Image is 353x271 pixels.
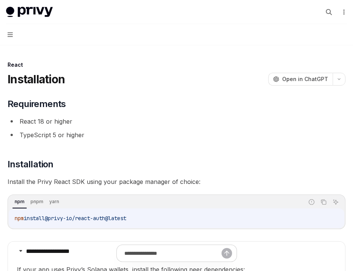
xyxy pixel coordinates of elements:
div: React [8,61,345,69]
h1: Installation [8,72,65,86]
li: React 18 or higher [8,116,345,127]
span: Install the Privy React SDK using your package manager of choice: [8,176,345,187]
span: Installation [8,158,53,170]
li: TypeScript 5 or higher [8,130,345,140]
div: yarn [47,197,61,206]
button: Send message [222,248,232,259]
img: light logo [6,7,53,17]
span: Requirements [8,98,66,110]
span: Open in ChatGPT [282,75,328,83]
div: npm [12,197,27,206]
button: Ask AI [331,197,341,207]
div: pnpm [28,197,46,206]
button: Copy the contents from the code block [319,197,329,207]
button: More actions [339,7,347,17]
span: npm [15,215,24,222]
span: install [24,215,45,222]
button: Report incorrect code [307,197,316,207]
span: @privy-io/react-auth@latest [45,215,126,222]
button: Open in ChatGPT [268,73,333,86]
